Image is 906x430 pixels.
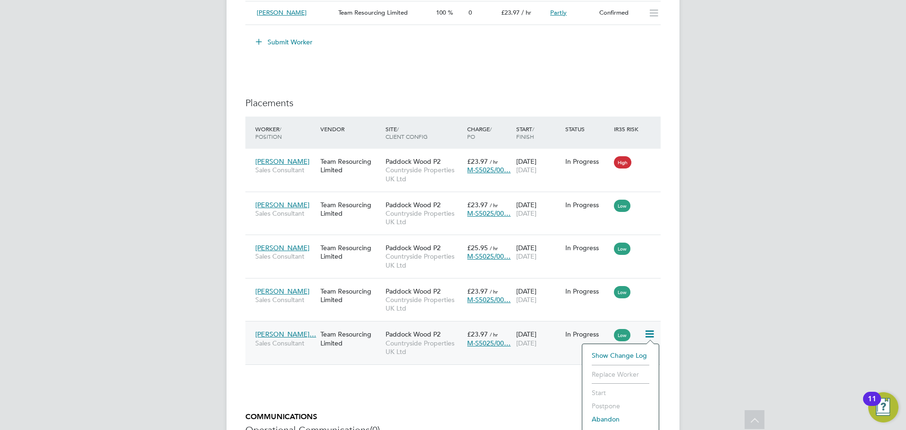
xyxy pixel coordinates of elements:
[255,330,316,338] span: [PERSON_NAME]…
[386,287,441,295] span: Paddock Wood P2
[514,239,563,265] div: [DATE]
[587,399,654,413] li: Postpone
[386,295,462,312] span: Countryside Properties UK Ltd
[565,244,610,252] div: In Progress
[565,157,610,166] div: In Progress
[565,201,610,209] div: In Progress
[516,295,537,304] span: [DATE]
[255,157,310,166] span: [PERSON_NAME]
[501,8,520,17] span: £23.97
[563,120,612,137] div: Status
[255,166,316,174] span: Sales Consultant
[253,325,661,333] a: [PERSON_NAME]…Sales ConsultantTeam Resourcing LimitedPaddock Wood P2Countryside Properties UK Ltd...
[516,166,537,174] span: [DATE]
[338,8,408,17] span: Team Resourcing Limited
[467,295,511,304] span: M-S5025/00…
[436,8,446,17] span: 100
[255,244,310,252] span: [PERSON_NAME]
[516,209,537,218] span: [DATE]
[465,120,514,145] div: Charge
[514,325,563,352] div: [DATE]
[614,243,630,255] span: Low
[255,287,310,295] span: [PERSON_NAME]
[467,330,488,338] span: £23.97
[253,152,661,160] a: [PERSON_NAME]Sales ConsultantTeam Resourcing LimitedPaddock Wood P2Countryside Properties UK Ltd£...
[253,195,661,203] a: [PERSON_NAME]Sales ConsultantTeam Resourcing LimitedPaddock Wood P2Countryside Properties UK Ltd£...
[386,157,441,166] span: Paddock Wood P2
[868,399,876,411] div: 11
[253,282,661,290] a: [PERSON_NAME]Sales ConsultantTeam Resourcing LimitedPaddock Wood P2Countryside Properties UK Ltd£...
[255,201,310,209] span: [PERSON_NAME]
[565,287,610,295] div: In Progress
[612,120,644,137] div: IR35 Risk
[386,252,462,269] span: Countryside Properties UK Ltd
[514,152,563,179] div: [DATE]
[868,392,898,422] button: Open Resource Center, 11 new notifications
[318,152,383,179] div: Team Resourcing Limited
[490,331,498,338] span: / hr
[255,252,316,261] span: Sales Consultant
[386,330,441,338] span: Paddock Wood P2
[490,158,498,165] span: / hr
[318,325,383,352] div: Team Resourcing Limited
[318,196,383,222] div: Team Resourcing Limited
[614,200,630,212] span: Low
[255,209,316,218] span: Sales Consultant
[467,209,511,218] span: M-S5025/00…
[514,120,563,145] div: Start
[467,287,488,295] span: £23.97
[514,196,563,222] div: [DATE]
[516,125,534,140] span: / Finish
[245,412,661,422] h5: COMMUNICATIONS
[587,349,654,362] li: Show change log
[318,282,383,309] div: Team Resourcing Limited
[587,368,654,381] li: Replace Worker
[467,125,492,140] span: / PO
[467,201,488,209] span: £23.97
[614,156,631,169] span: High
[490,245,498,252] span: / hr
[614,286,630,298] span: Low
[383,120,465,145] div: Site
[469,8,472,17] span: 0
[587,413,654,426] li: Abandon
[386,201,441,209] span: Paddock Wood P2
[587,386,654,399] li: Start
[467,157,488,166] span: £23.97
[614,329,630,341] span: Low
[255,295,316,304] span: Sales Consultant
[550,8,567,17] span: Partly
[467,244,488,252] span: £25.95
[257,8,307,17] span: [PERSON_NAME]
[514,282,563,309] div: [DATE]
[386,125,428,140] span: / Client Config
[521,8,531,17] span: / hr
[596,5,645,21] div: Confirmed
[255,339,316,347] span: Sales Consultant
[490,202,498,209] span: / hr
[245,97,661,109] h3: Placements
[318,120,383,137] div: Vendor
[249,34,320,50] button: Submit Worker
[386,209,462,226] span: Countryside Properties UK Ltd
[467,166,511,174] span: M-S5025/00…
[253,238,661,246] a: [PERSON_NAME]Sales ConsultantTeam Resourcing LimitedPaddock Wood P2Countryside Properties UK Ltd£...
[516,252,537,261] span: [DATE]
[467,339,511,347] span: M-S5025/00…
[386,166,462,183] span: Countryside Properties UK Ltd
[253,120,318,145] div: Worker
[565,330,610,338] div: In Progress
[318,239,383,265] div: Team Resourcing Limited
[386,339,462,356] span: Countryside Properties UK Ltd
[386,244,441,252] span: Paddock Wood P2
[516,339,537,347] span: [DATE]
[255,125,282,140] span: / Position
[467,252,511,261] span: M-S5025/00…
[490,288,498,295] span: / hr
